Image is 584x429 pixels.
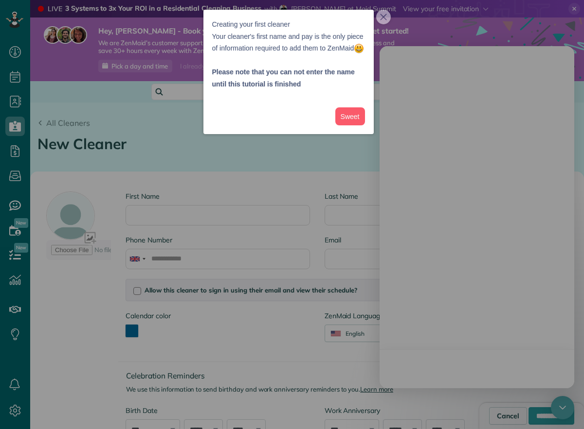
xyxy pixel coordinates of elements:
[212,18,365,54] p: Creating your first cleaner Your cleaner's first name and pay is the only piece of information re...
[354,43,364,53] img: :smiley:
[212,68,355,88] strong: Please note that you can not enter the name until this tutorial is finished
[335,107,365,125] button: Sweet
[376,10,391,24] button: close,
[203,10,374,134] div: Creating your first cleanerYour cleaner&amp;#39;s first name and pay is the only piece of informa...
